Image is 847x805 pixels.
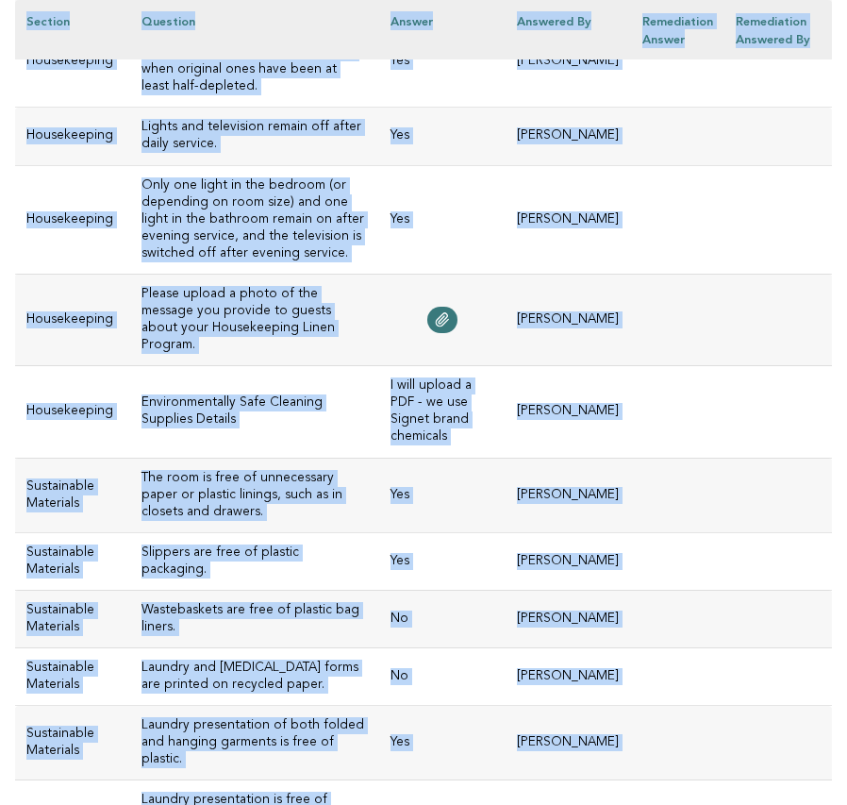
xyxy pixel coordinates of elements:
[141,602,368,636] h3: Wastebaskets are free of plastic bag liners.
[141,545,368,579] h3: Slippers are free of plastic packaging.
[506,458,631,532] td: [PERSON_NAME]
[379,648,506,706] td: No
[15,108,130,165] td: Housekeeping
[506,532,631,590] td: [PERSON_NAME]
[379,590,506,647] td: No
[15,590,130,647] td: Sustainable Materials
[379,16,506,108] td: Yes
[15,532,130,590] td: Sustainable Materials
[141,717,368,768] h3: Laundry presentation of both folded and hanging garments is free of plastic.
[379,458,506,532] td: Yes
[506,648,631,706] td: [PERSON_NAME]
[15,706,130,780] td: Sustainable Materials
[506,16,631,108] td: [PERSON_NAME]
[506,366,631,458] td: [PERSON_NAME]
[141,286,368,354] h3: Please upload a photo of the message you provide to guests about your Housekeeping Linen Program.
[379,165,506,274] td: Yes
[506,165,631,274] td: [PERSON_NAME]
[506,706,631,780] td: [PERSON_NAME]
[141,660,368,694] h3: Laundry and [MEDICAL_DATA] forms are printed on recycled paper.
[141,470,368,521] h3: The room is free of unnecessary paper or plastic linings, such as in closets and drawers.
[15,274,130,365] td: Housekeeping
[15,366,130,458] td: Housekeeping
[379,108,506,165] td: Yes
[379,532,506,590] td: Yes
[506,108,631,165] td: [PERSON_NAME]
[15,165,130,274] td: Housekeeping
[141,27,368,95] h3: If individual amenities are used, new bathroom amenities are only added when original ones have b...
[506,274,631,365] td: [PERSON_NAME]
[379,366,506,458] td: I will upload a PDF - we use Signet brand chemicals
[379,706,506,780] td: Yes
[506,590,631,647] td: [PERSON_NAME]
[141,119,368,153] h3: Lights and television remain off after daily service.
[15,16,130,108] td: Housekeeping
[15,648,130,706] td: Sustainable Materials
[15,458,130,532] td: Sustainable Materials
[141,177,368,262] h3: Only one light in the bedroom (or depending on room size) and one light in the bathroom remain on...
[141,394,368,428] p: Environmentally Safe Cleaning Supplies Details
